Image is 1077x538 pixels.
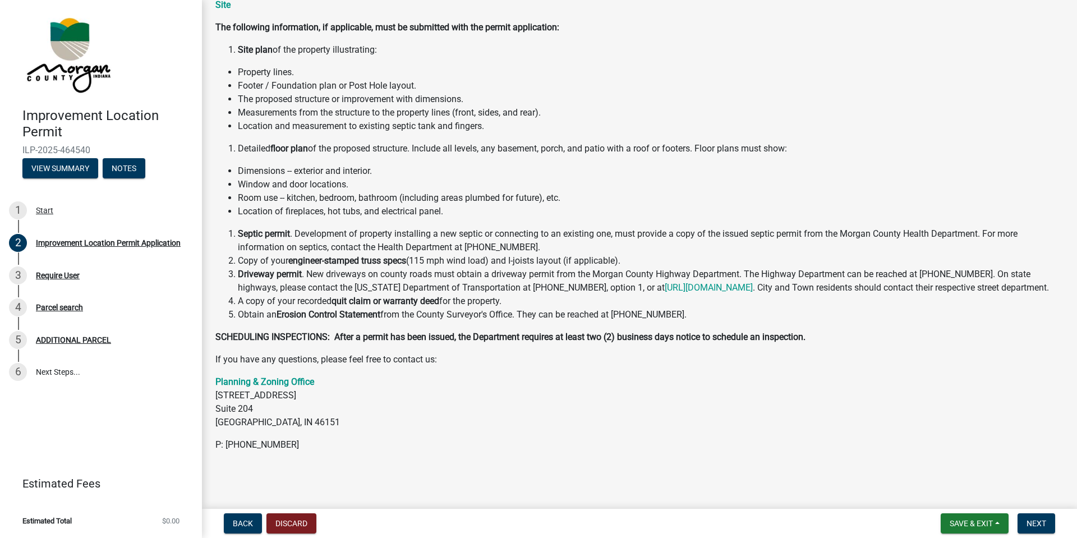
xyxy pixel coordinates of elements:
strong: The following information, if applicable, must be submitted with the permit application: [215,22,559,33]
li: . New driveways on county roads must obtain a driveway permit from the Morgan County Highway Depa... [238,268,1064,295]
button: Back [224,513,262,534]
li: A copy of your recorded for the property. [238,295,1064,308]
p: [STREET_ADDRESS] Suite 204 [GEOGRAPHIC_DATA], IN 46151 [215,375,1064,429]
span: Next [1027,519,1046,528]
p: P: [PHONE_NUMBER] [215,438,1064,452]
li: Footer / Foundation plan or Post Hole layout. [238,79,1064,93]
li: Copy of your (115 mph wind load) and I-joists layout (if applicable). [238,254,1064,268]
strong: Septic permit [238,228,290,239]
strong: engineer-stamped truss specs [288,255,406,266]
div: Start [36,206,53,214]
h4: Improvement Location Permit [22,108,193,140]
li: Dimensions -- exterior and interior. [238,164,1064,178]
span: Back [233,519,253,528]
li: Room use -- kitchen, bedroom, bathroom (including areas plumbed for future), etc. [238,191,1064,205]
strong: floor plan [270,143,308,154]
span: Save & Exit [950,519,993,528]
button: Notes [103,158,145,178]
wm-modal-confirm: Notes [103,164,145,173]
li: Detailed of the proposed structure. Include all levels, any basement, porch, and patio with a roo... [238,142,1064,155]
button: Next [1018,513,1055,534]
div: Parcel search [36,304,83,311]
span: $0.00 [162,517,179,525]
div: ADDITIONAL PARCEL [36,336,111,344]
strong: SCHEDULING INSPECTIONS: After a permit has been issued, the Department requires at least two (2) ... [215,332,806,342]
div: Require User [36,272,80,279]
a: Planning & Zoning Office [215,376,314,387]
span: Estimated Total [22,517,72,525]
strong: Driveway permit [238,269,302,279]
li: . Development of property installing a new septic or connecting to an existing one, must provide ... [238,227,1064,254]
wm-modal-confirm: Summary [22,164,98,173]
li: Measurements from the structure to the property lines (front, sides, and rear). [238,106,1064,119]
div: Improvement Location Permit Application [36,239,181,247]
li: of the property illustrating: [238,43,1064,57]
span: ILP-2025-464540 [22,145,179,155]
li: Obtain an from the County Surveyor's Office. They can be reached at [PHONE_NUMBER]. [238,308,1064,321]
li: Property lines. [238,66,1064,79]
li: Location and measurement to existing septic tank and fingers. [238,119,1064,133]
li: The proposed structure or improvement with dimensions. [238,93,1064,106]
button: Discard [266,513,316,534]
div: 2 [9,234,27,252]
div: 1 [9,201,27,219]
button: Save & Exit [941,513,1009,534]
li: Window and door locations. [238,178,1064,191]
a: Estimated Fees [9,472,184,495]
strong: quit claim or warranty deed [332,296,439,306]
button: View Summary [22,158,98,178]
strong: Erosion Control Statement [277,309,380,320]
div: 5 [9,331,27,349]
p: If you have any questions, please feel free to contact us: [215,353,1064,366]
div: 4 [9,298,27,316]
a: [URL][DOMAIN_NAME] [665,282,753,293]
img: Morgan County, Indiana [22,12,113,96]
strong: Site plan [238,44,273,55]
li: Location of fireplaces, hot tubs, and electrical panel. [238,205,1064,218]
div: 3 [9,266,27,284]
div: 6 [9,363,27,381]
